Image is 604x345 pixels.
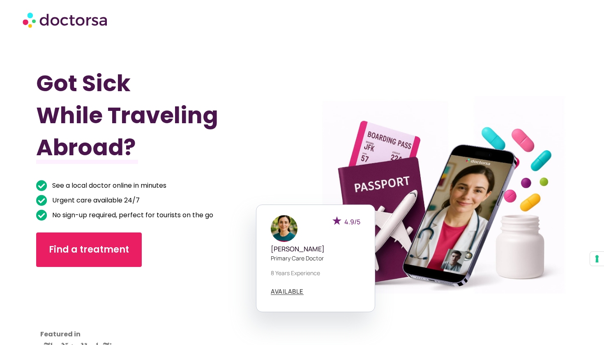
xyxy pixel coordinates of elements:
[590,252,604,266] button: Your consent preferences for tracking technologies
[344,217,360,226] span: 4.9/5
[50,195,140,206] span: Urgent care available 24/7
[271,245,360,253] h5: [PERSON_NAME]
[49,243,129,256] span: Find a treatment
[36,232,142,267] a: Find a treatment
[271,254,360,262] p: Primary care doctor
[271,269,360,277] p: 8 years experience
[50,209,213,221] span: No sign-up required, perfect for tourists on the go
[36,67,262,163] h1: Got Sick While Traveling Abroad?
[271,288,304,295] a: AVAILABLE
[40,329,81,339] strong: Featured in
[50,180,166,191] span: See a local doctor online in minutes
[40,279,114,341] iframe: Customer reviews powered by Trustpilot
